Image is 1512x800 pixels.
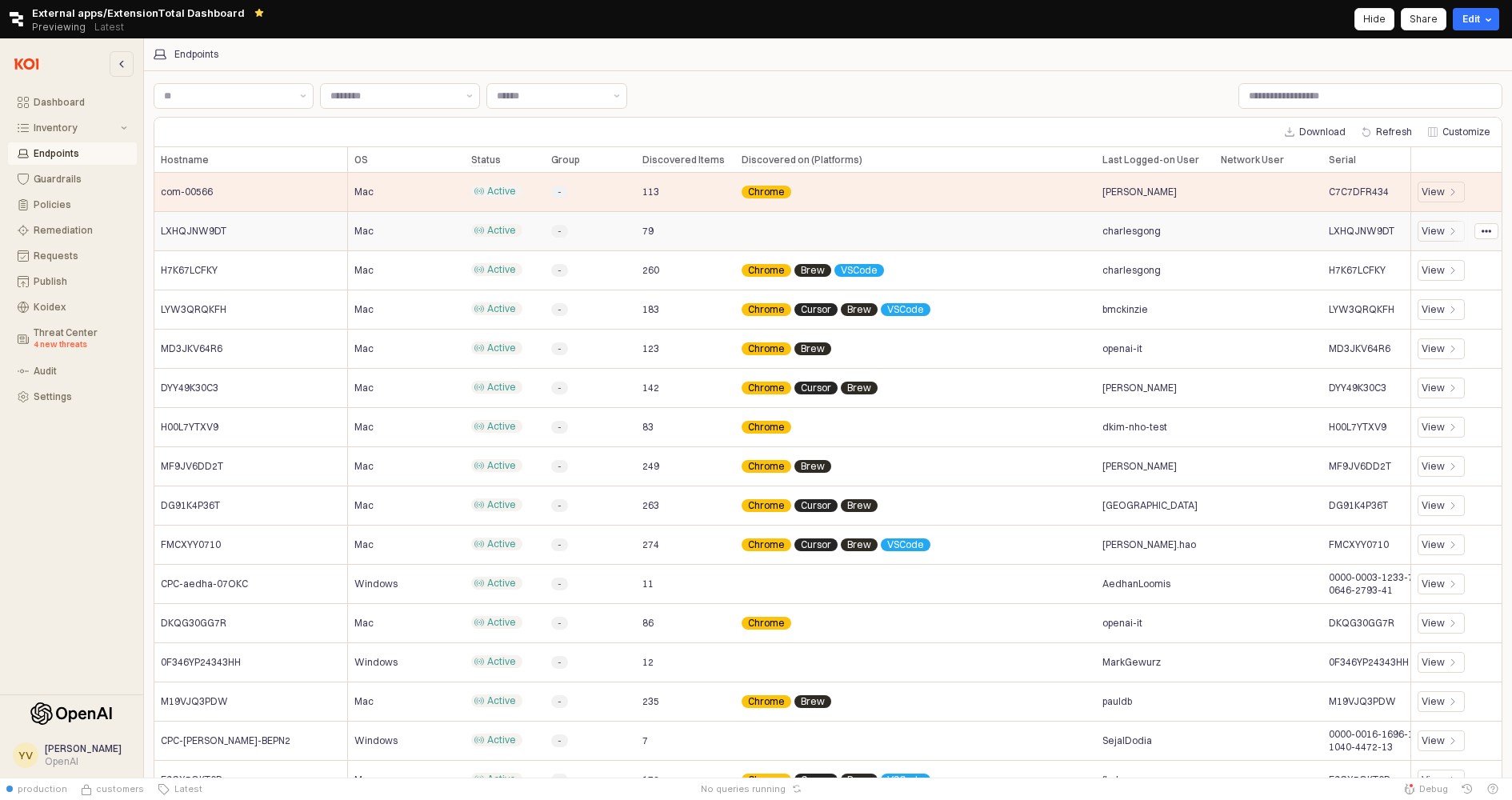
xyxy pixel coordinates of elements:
[354,499,374,512] span: Mac
[642,186,659,198] span: 113
[551,154,580,166] span: Group
[161,303,226,316] span: LYW3QRQKFH
[170,782,202,795] span: Latest
[1329,154,1356,166] span: Serial
[1422,342,1445,355] div: View
[742,154,862,166] span: Discovered on (Platforms)
[34,366,127,377] div: Audit
[748,186,785,198] span: Chrome
[642,617,654,630] span: 86
[1418,221,1465,242] div: View
[789,784,805,794] button: Reset app state
[748,460,785,473] span: Chrome
[86,16,133,38] button: Releases and History
[32,16,133,38] div: Previewing Latest
[558,342,562,355] span: -
[8,219,137,242] button: Remediation
[642,460,659,473] span: 249
[354,695,374,708] span: Mac
[8,270,137,293] button: Publish
[1418,770,1465,790] div: View
[1102,382,1177,394] span: [PERSON_NAME]
[1422,695,1445,708] div: View
[642,303,659,316] span: 183
[460,84,479,108] button: Show suggestions
[354,264,374,277] span: Mac
[34,327,127,351] div: Threat Center
[8,322,137,357] button: Threat Center
[354,154,368,166] span: OS
[801,695,825,708] span: Brew
[150,778,209,800] button: Latest
[887,303,924,316] span: VSCode
[1329,460,1391,473] span: MF9JV6DD2T
[94,21,124,34] p: Latest
[801,538,831,551] span: Cursor
[34,391,127,402] div: Settings
[471,154,501,166] span: Status
[558,382,562,394] span: -
[847,499,871,512] span: Brew
[1102,264,1161,277] span: charlesgong
[354,617,374,630] span: Mac
[1102,617,1142,630] span: openai-it
[748,695,785,708] span: Chrome
[1102,154,1199,166] span: Last Logged-on User
[1418,299,1465,320] div: View
[161,734,290,747] span: CPC-[PERSON_NAME]-BEPN2
[18,747,33,763] div: YV
[558,656,562,669] span: -
[8,168,137,190] button: Guardrails
[1422,617,1445,630] div: View
[487,224,516,237] span: Active
[161,538,221,551] span: FMCXYY0710
[1102,734,1152,747] span: SejalDodia
[1418,574,1465,594] div: View
[354,421,374,434] span: Mac
[96,782,144,795] span: customers
[1418,495,1465,516] div: View
[642,421,654,434] span: 83
[1329,728,1457,754] span: 0000-0016-1696-1085-1040-4472-13
[1102,774,1150,786] span: fbekerman
[558,774,562,786] span: -
[558,578,562,590] span: -
[34,199,127,210] div: Policies
[1422,421,1445,434] div: View
[1418,691,1465,712] div: View
[354,656,398,669] span: Windows
[8,117,137,139] button: Inventory
[1354,8,1394,30] button: Hide app
[607,84,626,108] button: Show suggestions
[841,264,878,277] span: VSCode
[1102,225,1161,238] span: charlesgong
[1329,264,1386,277] span: H7K67LCFKY
[354,342,374,355] span: Mac
[642,695,659,708] span: 235
[642,225,654,238] span: 79
[1329,774,1390,786] span: F9GX5QKT6R
[1422,499,1445,512] div: View
[34,174,127,185] div: Guardrails
[1329,695,1396,708] span: M19VJQ3PDW
[45,755,122,768] div: OpenAI
[1422,382,1445,394] div: View
[847,774,871,786] span: Brew
[32,5,245,21] span: External apps/ExtensionTotal Dashboard
[354,382,374,394] span: Mac
[1418,260,1465,281] div: View
[558,734,562,747] span: -
[642,342,659,355] span: 123
[487,616,516,629] span: Active
[487,577,516,590] span: Active
[748,538,785,551] span: Chrome
[34,97,127,108] div: Dashboard
[748,617,785,630] span: Chrome
[174,49,218,60] div: Endpoints
[1422,264,1445,277] div: View
[1410,13,1438,26] p: Share
[1418,652,1465,673] div: View
[487,342,516,354] span: Active
[1329,421,1386,434] span: H00L7YTXV9
[8,194,137,216] button: Policies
